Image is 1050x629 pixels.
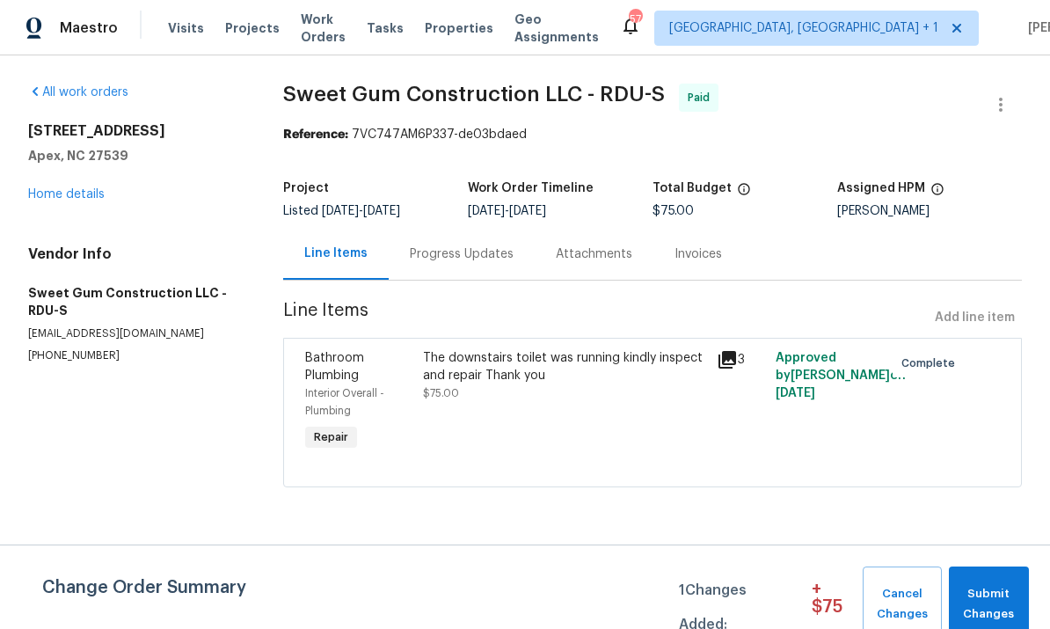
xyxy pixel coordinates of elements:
div: Line Items [304,245,368,262]
span: Bathroom Plumbing [305,352,364,382]
span: [DATE] [776,387,815,399]
div: [PERSON_NAME] [837,205,1022,217]
span: Line Items [283,302,928,334]
span: - [322,205,400,217]
span: [GEOGRAPHIC_DATA], [GEOGRAPHIC_DATA] + 1 [669,19,938,37]
h5: Total Budget [653,182,732,194]
span: Projects [225,19,280,37]
div: Attachments [556,245,632,263]
div: 3 [717,349,765,370]
div: 7VC747AM6P337-de03bdaed [283,126,1022,143]
span: $75.00 [423,388,459,399]
span: Repair [307,428,355,446]
div: Invoices [674,245,722,263]
a: Home details [28,188,105,201]
span: The hpm assigned to this work order. [930,182,944,205]
span: Paid [688,89,717,106]
h5: Project [283,182,329,194]
a: All work orders [28,86,128,99]
span: Approved by [PERSON_NAME] on [776,352,906,399]
span: [DATE] [363,205,400,217]
h5: Sweet Gum Construction LLC - RDU-S [28,284,241,319]
span: Work Orders [301,11,346,46]
span: Complete [901,355,962,372]
h5: Assigned HPM [837,182,925,194]
p: [PHONE_NUMBER] [28,348,241,363]
span: Maestro [60,19,118,37]
span: The total cost of line items that have been proposed by Opendoor. This sum includes line items th... [737,182,751,205]
span: Geo Assignments [514,11,599,46]
span: Sweet Gum Construction LLC - RDU-S [283,84,665,105]
span: - [468,205,546,217]
span: Properties [425,19,493,37]
span: [DATE] [322,205,359,217]
h2: [STREET_ADDRESS] [28,122,241,140]
span: $75.00 [653,205,694,217]
span: Listed [283,205,400,217]
span: Interior Overall - Plumbing [305,388,384,416]
span: [DATE] [468,205,505,217]
span: Tasks [367,22,404,34]
span: Visits [168,19,204,37]
h5: Apex, NC 27539 [28,147,241,165]
h5: Work Order Timeline [468,182,594,194]
div: 57 [629,11,641,28]
p: [EMAIL_ADDRESS][DOMAIN_NAME] [28,326,241,341]
b: Reference: [283,128,348,141]
span: [DATE] [509,205,546,217]
div: The downstairs toilet was running kindly inspect and repair Thank you [423,349,706,384]
div: Progress Updates [410,245,514,263]
h4: Vendor Info [28,245,241,263]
